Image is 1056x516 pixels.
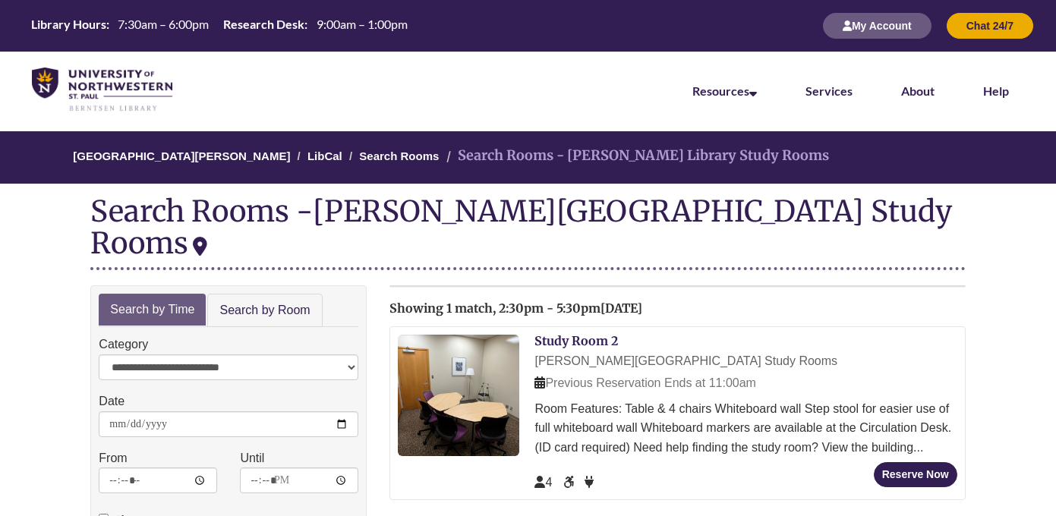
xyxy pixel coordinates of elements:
[32,68,172,112] img: UNWSP Library Logo
[534,376,755,389] span: Previous Reservation Ends at 11:00am
[207,294,322,328] a: Search by Room
[874,462,957,487] button: Reserve Now
[947,13,1033,39] button: Chat 24/7
[90,131,965,184] nav: Breadcrumb
[99,335,148,354] label: Category
[585,476,594,489] span: Power Available
[240,448,264,468] label: Until
[493,300,642,316] span: , 2:30pm - 5:30pm[DATE]
[359,149,439,162] a: Search Rooms
[99,392,125,411] label: Date
[534,476,552,489] span: The capacity of this space
[534,351,957,371] div: [PERSON_NAME][GEOGRAPHIC_DATA] Study Rooms
[901,83,935,98] a: About
[398,335,519,456] img: Study Room 2
[90,193,952,261] div: [PERSON_NAME][GEOGRAPHIC_DATA] Study Rooms
[534,333,618,348] a: Study Room 2
[443,145,829,167] li: Search Rooms - [PERSON_NAME] Library Study Rooms
[563,476,577,489] span: Accessible Seat/Space
[947,19,1033,32] a: Chat 24/7
[118,17,209,31] span: 7:30am – 6:00pm
[389,302,965,316] h2: Showing 1 match
[983,83,1009,98] a: Help
[25,16,413,36] a: Hours Today
[99,448,127,468] label: From
[823,13,931,39] button: My Account
[217,16,310,33] th: Research Desk:
[317,17,408,31] span: 9:00am – 1:00pm
[25,16,413,34] table: Hours Today
[25,16,112,33] th: Library Hours:
[805,83,853,98] a: Services
[692,83,757,98] a: Resources
[90,195,965,269] div: Search Rooms -
[534,399,957,458] div: Room Features: Table & 4 chairs Whiteboard wall Step stool for easier use of full whiteboard wall...
[823,19,931,32] a: My Account
[73,149,290,162] a: [GEOGRAPHIC_DATA][PERSON_NAME]
[307,149,342,162] a: LibCal
[99,294,206,326] a: Search by Time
